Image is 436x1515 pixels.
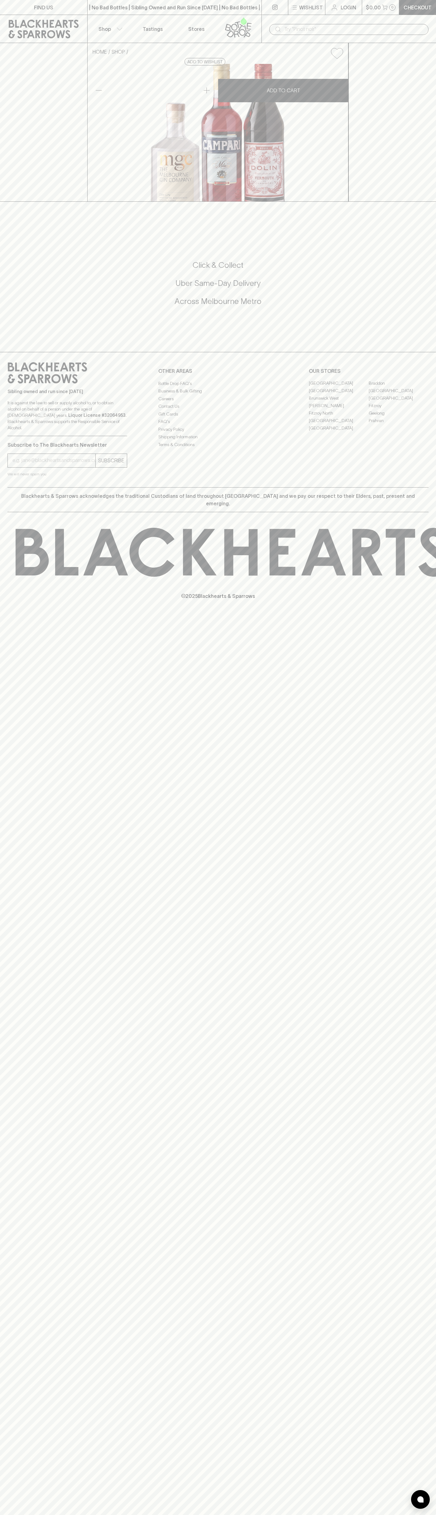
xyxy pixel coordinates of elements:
[96,454,127,467] button: SUBSCRIBE
[34,4,53,11] p: FIND US
[7,278,429,288] h5: Uber Same-Day Delivery
[7,296,429,306] h5: Across Melbourne Metro
[309,387,369,395] a: [GEOGRAPHIC_DATA]
[158,395,278,402] a: Careers
[98,25,111,33] p: Shop
[158,441,278,448] a: Terms & Conditions
[369,395,429,402] a: [GEOGRAPHIC_DATA]
[369,387,429,395] a: [GEOGRAPHIC_DATA]
[328,46,346,61] button: Add to wishlist
[404,4,432,11] p: Checkout
[88,15,131,43] button: Shop
[158,380,278,387] a: Bottle Drop FAQ's
[158,403,278,410] a: Contact Us
[309,402,369,410] a: [PERSON_NAME]
[12,492,424,507] p: Blackhearts & Sparrows acknowledges the traditional Custodians of land throughout [GEOGRAPHIC_DAT...
[309,410,369,417] a: Fitzroy North
[299,4,323,11] p: Wishlist
[131,15,175,43] a: Tastings
[309,367,429,375] p: OUR STORES
[158,367,278,375] p: OTHER AREAS
[88,64,348,201] img: 31522.png
[309,417,369,425] a: [GEOGRAPHIC_DATA]
[309,380,369,387] a: [GEOGRAPHIC_DATA]
[284,24,424,34] input: Try "Pinot noir"
[7,235,429,339] div: Call to action block
[158,387,278,395] a: Business & Bulk Gifting
[417,1496,424,1503] img: bubble-icon
[188,25,204,33] p: Stores
[98,457,124,464] p: SUBSCRIBE
[341,4,356,11] p: Login
[7,441,127,449] p: Subscribe to The Blackhearts Newsletter
[369,380,429,387] a: Braddon
[309,395,369,402] a: Brunswick West
[12,455,95,465] input: e.g. jane@blackheartsandsparrows.com.au
[309,425,369,432] a: [GEOGRAPHIC_DATA]
[68,413,126,418] strong: Liquor License #32064953
[112,49,125,55] a: SHOP
[7,260,429,270] h5: Click & Collect
[175,15,218,43] a: Stores
[93,49,107,55] a: HOME
[369,402,429,410] a: Fitzroy
[369,417,429,425] a: Prahran
[158,410,278,418] a: Gift Cards
[369,410,429,417] a: Geelong
[366,4,381,11] p: $0.00
[391,6,394,9] p: 0
[158,418,278,426] a: FAQ's
[143,25,163,33] p: Tastings
[7,388,127,395] p: Sibling owned and run since [DATE]
[218,79,348,102] button: ADD TO CART
[7,400,127,431] p: It is against the law to sell or supply alcohol to, or to obtain alcohol on behalf of a person un...
[158,433,278,441] a: Shipping Information
[7,471,127,477] p: We will never spam you
[158,426,278,433] a: Privacy Policy
[184,58,225,65] button: Add to wishlist
[267,87,300,94] p: ADD TO CART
